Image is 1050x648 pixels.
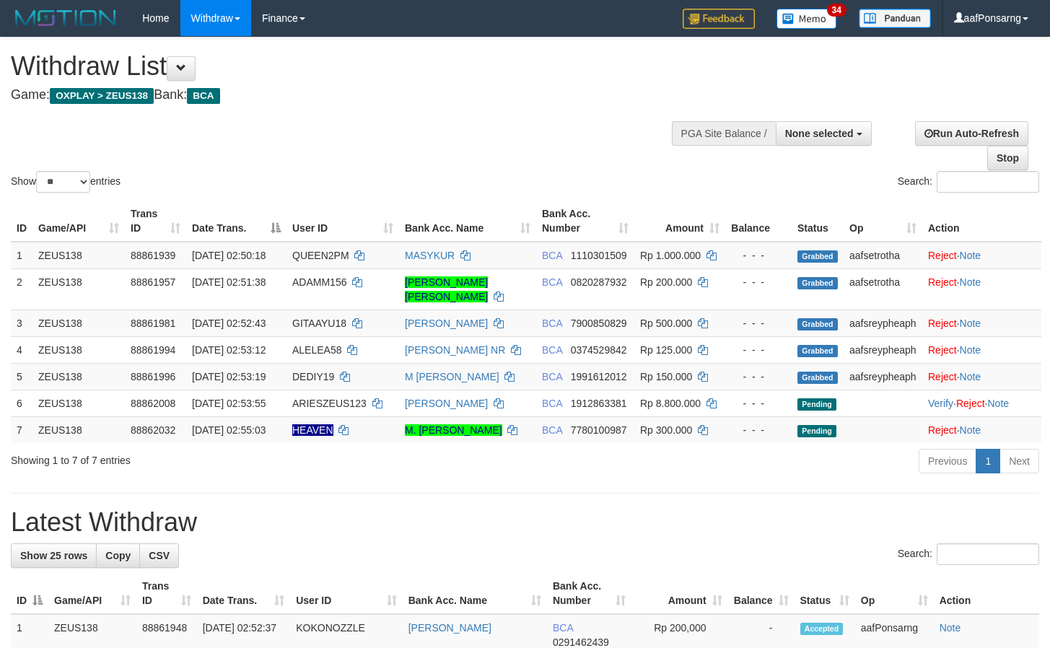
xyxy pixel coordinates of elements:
[192,398,266,409] span: [DATE] 02:53:55
[640,424,692,436] span: Rp 300.000
[937,543,1039,565] input: Search:
[553,622,573,634] span: BCA
[731,369,786,384] div: - - -
[11,88,686,102] h4: Game: Bank:
[408,622,491,634] a: [PERSON_NAME]
[405,318,488,329] a: [PERSON_NAME]
[731,396,786,411] div: - - -
[960,424,981,436] a: Note
[32,416,125,443] td: ZEUS138
[800,623,844,635] span: Accepted
[20,550,87,561] span: Show 25 rows
[844,242,922,269] td: aafsetrotha
[797,250,838,263] span: Grabbed
[192,344,266,356] span: [DATE] 02:53:12
[11,336,32,363] td: 4
[11,363,32,390] td: 5
[987,398,1009,409] a: Note
[844,268,922,310] td: aafsetrotha
[11,573,48,614] th: ID: activate to sort column descending
[797,318,838,330] span: Grabbed
[290,573,403,614] th: User ID: activate to sort column ascending
[571,371,627,382] span: Copy 1991612012 to clipboard
[48,573,136,614] th: Game/API: activate to sort column ascending
[32,390,125,416] td: ZEUS138
[553,636,609,648] span: Copy 0291462439 to clipboard
[405,276,488,302] a: [PERSON_NAME] [PERSON_NAME]
[197,573,291,614] th: Date Trans.: activate to sort column ascending
[405,344,505,356] a: [PERSON_NAME] NR
[731,248,786,263] div: - - -
[11,201,32,242] th: ID
[399,201,536,242] th: Bank Acc. Name: activate to sort column ascending
[776,121,872,146] button: None selected
[192,424,266,436] span: [DATE] 02:55:03
[922,310,1041,336] td: ·
[192,276,266,288] span: [DATE] 02:51:38
[928,276,957,288] a: Reject
[922,336,1041,363] td: ·
[776,9,837,29] img: Button%20Memo.svg
[640,276,692,288] span: Rp 200.000
[11,268,32,310] td: 2
[928,318,957,329] a: Reject
[731,343,786,357] div: - - -
[405,250,455,261] a: MASYKUR
[292,398,367,409] span: ARIESZEUS123
[36,171,90,193] select: Showentries
[922,201,1041,242] th: Action
[187,88,219,104] span: BCA
[725,201,792,242] th: Balance
[797,345,838,357] span: Grabbed
[131,344,175,356] span: 88861994
[11,171,121,193] label: Show entries
[32,336,125,363] td: ZEUS138
[797,277,838,289] span: Grabbed
[571,424,627,436] span: Copy 7780100987 to clipboard
[844,310,922,336] td: aafsreypheaph
[634,201,725,242] th: Amount: activate to sort column ascending
[928,371,957,382] a: Reject
[731,423,786,437] div: - - -
[125,201,186,242] th: Trans ID: activate to sort column ascending
[898,171,1039,193] label: Search:
[640,250,701,261] span: Rp 1.000.000
[405,371,499,382] a: M [PERSON_NAME]
[192,371,266,382] span: [DATE] 02:53:19
[11,508,1039,537] h1: Latest Withdraw
[192,250,266,261] span: [DATE] 02:50:18
[131,398,175,409] span: 88862008
[797,398,836,411] span: Pending
[11,52,686,81] h1: Withdraw List
[50,88,154,104] span: OXPLAY > ZEUS138
[683,9,755,29] img: Feedback.jpg
[640,371,692,382] span: Rp 150.000
[797,372,838,384] span: Grabbed
[731,275,786,289] div: - - -
[855,573,934,614] th: Op: activate to sort column ascending
[292,318,346,329] span: GITAAYU18
[797,425,836,437] span: Pending
[292,250,349,261] span: QUEEN2PM
[405,398,488,409] a: [PERSON_NAME]
[11,390,32,416] td: 6
[571,344,627,356] span: Copy 0374529842 to clipboard
[956,398,985,409] a: Reject
[792,201,844,242] th: Status
[922,242,1041,269] td: ·
[131,250,175,261] span: 88861939
[728,573,795,614] th: Balance: activate to sort column ascending
[960,344,981,356] a: Note
[186,201,286,242] th: Date Trans.: activate to sort column descending
[131,276,175,288] span: 88861957
[571,398,627,409] span: Copy 1912863381 to clipboard
[11,543,97,568] a: Show 25 rows
[844,336,922,363] td: aafsreypheaph
[542,250,562,261] span: BCA
[292,424,333,436] span: Nama rekening ada tanda titik/strip, harap diedit
[292,371,334,382] span: DEDIY19
[405,424,502,436] a: M. [PERSON_NAME]
[928,250,957,261] a: Reject
[286,201,399,242] th: User ID: activate to sort column ascending
[960,371,981,382] a: Note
